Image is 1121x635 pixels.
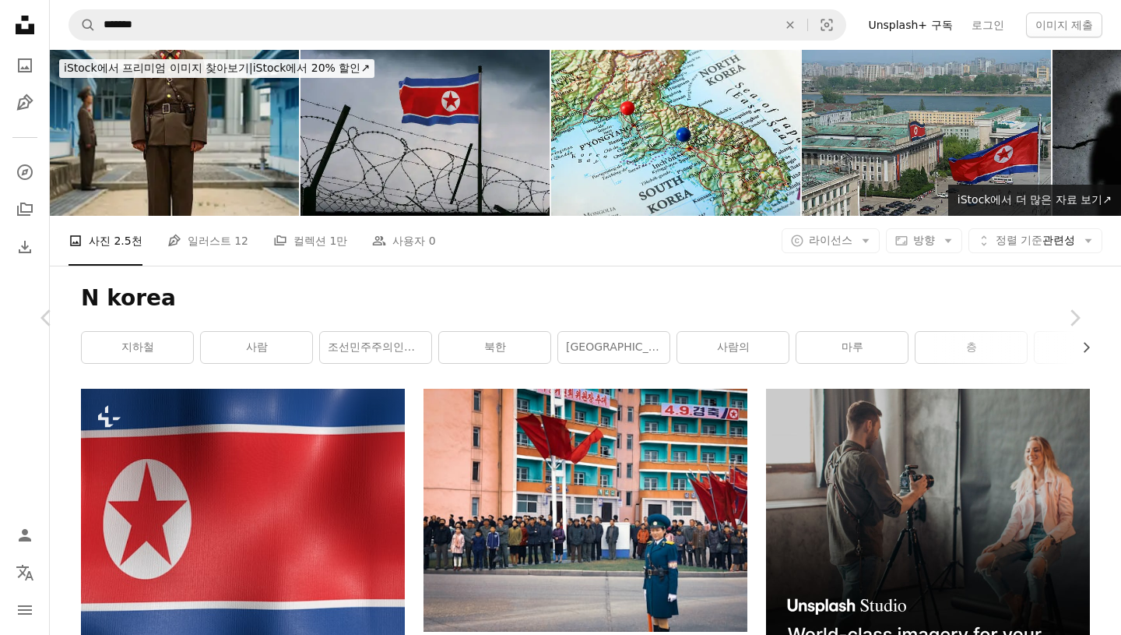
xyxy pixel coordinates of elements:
[167,216,248,266] a: 일러스트 12
[64,62,253,74] span: iStock에서 프리미엄 이미지 찾아보기 |
[82,332,193,363] a: 지하철
[962,12,1014,37] a: 로그인
[69,9,846,41] form: 사이트 전체에서 이미지 찾기
[1028,243,1121,393] a: 다음
[81,511,405,525] a: 바람에 흔들리는 북한의 국기
[372,216,435,266] a: 사용자 0
[808,10,845,40] button: 시각적 검색
[859,12,961,37] a: Unsplash+ 구독
[439,332,550,363] a: 북한
[886,228,962,253] button: 방향
[423,389,747,632] img: 낮에 거리를 걷는 사람들
[558,332,669,363] a: [GEOGRAPHIC_DATA]
[958,193,1112,206] span: iStock에서 더 많은 자료 보기 ↗
[273,216,347,266] a: 컬렉션 1만
[809,234,852,246] span: 라이선스
[796,332,908,363] a: 마루
[802,50,1051,216] img: Kim Il Sung 스퀘어의 평양
[9,594,40,626] button: 메뉴
[9,194,40,225] a: 컬렉션
[50,50,299,216] img: 공동 경비 구역 판문점
[915,332,1027,363] a: 층
[9,87,40,118] a: 일러스트
[234,232,248,249] span: 12
[423,503,747,517] a: 낮에 거리를 걷는 사람들
[551,50,800,216] img: Pyongyang 및 한국시각 지도, 한국
[996,234,1042,246] span: 정렬 기준
[948,185,1121,216] a: iStock에서 더 많은 자료 보기↗
[677,332,789,363] a: 사람의
[996,233,1075,249] span: 관련성
[329,232,347,249] span: 1만
[201,332,312,363] a: 사람
[913,234,935,246] span: 방향
[81,284,1090,312] h1: N korea
[773,10,807,40] button: 삭제
[1026,12,1102,37] button: 이미지 제출
[300,50,550,216] img: 북한 정부에 대한 제재 압박의 개념. 철조망에 꽂힌 북한 국기, 북한에 대한 제재와 침략. 한국 교도소. 남북한 사이의 국경
[9,231,40,263] a: 다운로드 내역
[320,332,431,363] a: 조선민주주의인민공화국
[968,228,1102,253] button: 정렬 기준관련성
[429,232,436,249] span: 0
[9,157,40,188] a: 탐색
[59,59,374,78] div: iStock에서 20% 할인 ↗
[9,557,40,588] button: 언어
[9,50,40,81] a: 사진
[69,10,96,40] button: Unsplash 검색
[50,50,384,87] a: iStock에서 프리미엄 이미지 찾아보기|iStock에서 20% 할인↗
[9,520,40,551] a: 로그인 / 가입
[782,228,880,253] button: 라이선스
